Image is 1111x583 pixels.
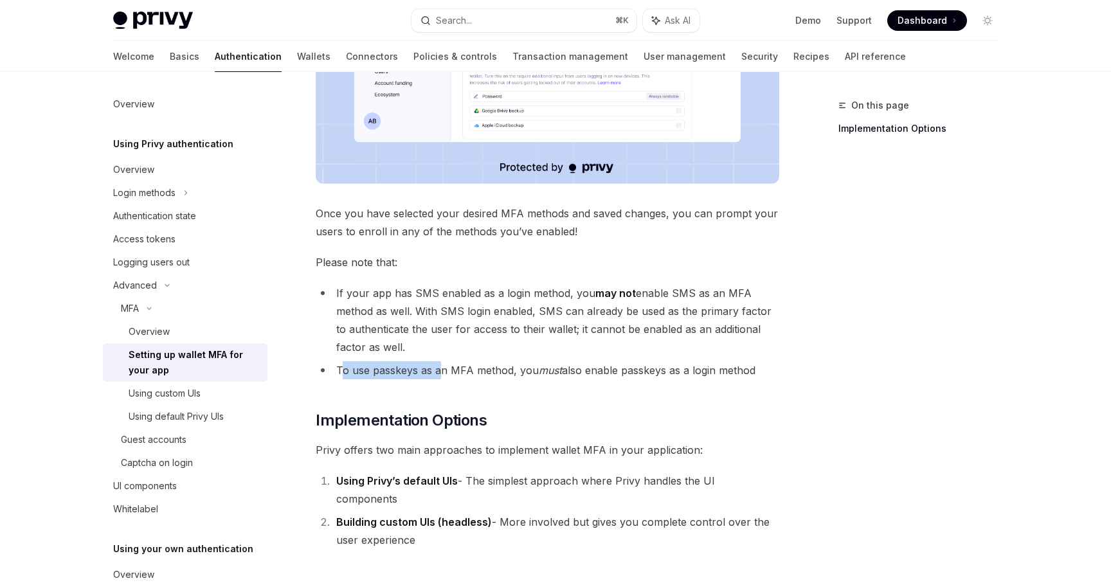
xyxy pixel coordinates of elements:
[793,41,829,72] a: Recipes
[103,405,267,428] a: Using default Privy UIs
[336,474,458,487] strong: Using Privy’s default UIs
[113,136,233,152] h5: Using Privy authentication
[103,382,267,405] a: Using custom UIs
[332,513,779,549] li: - More involved but gives you complete control over the user experience
[297,41,330,72] a: Wallets
[103,451,267,474] a: Captcha on login
[103,93,267,116] a: Overview
[741,41,778,72] a: Security
[644,41,726,72] a: User management
[113,541,253,557] h5: Using your own authentication
[103,498,267,521] a: Whitelabel
[316,253,779,271] span: Please note that:
[413,41,497,72] a: Policies & controls
[129,409,224,424] div: Using default Privy UIs
[411,9,637,32] button: Search...⌘K
[113,567,154,582] div: Overview
[316,204,779,240] span: Once you have selected your desired MFA methods and saved changes, you can prompt your users to e...
[977,10,998,31] button: Toggle dark mode
[129,347,260,378] div: Setting up wallet MFA for your app
[838,118,1008,139] a: Implementation Options
[103,474,267,498] a: UI components
[215,41,282,72] a: Authentication
[851,98,909,113] span: On this page
[436,13,472,28] div: Search...
[595,287,636,300] strong: may not
[113,278,157,293] div: Advanced
[539,364,562,377] em: must
[103,228,267,251] a: Access tokens
[103,158,267,181] a: Overview
[113,41,154,72] a: Welcome
[121,432,186,447] div: Guest accounts
[103,343,267,382] a: Setting up wallet MFA for your app
[113,255,190,270] div: Logging users out
[103,251,267,274] a: Logging users out
[795,14,821,27] a: Demo
[346,41,398,72] a: Connectors
[103,320,267,343] a: Overview
[121,455,193,471] div: Captcha on login
[113,96,154,112] div: Overview
[845,41,906,72] a: API reference
[121,301,139,316] div: MFA
[316,441,779,459] span: Privy offers two main approaches to implement wallet MFA in your application:
[170,41,199,72] a: Basics
[113,478,177,494] div: UI components
[113,501,158,517] div: Whitelabel
[836,14,872,27] a: Support
[113,208,196,224] div: Authentication state
[336,516,492,528] strong: Building custom UIs (headless)
[113,231,176,247] div: Access tokens
[316,361,779,379] li: To use passkeys as an MFA method, you also enable passkeys as a login method
[332,472,779,508] li: - The simplest approach where Privy handles the UI components
[129,324,170,339] div: Overview
[113,185,176,201] div: Login methods
[643,9,700,32] button: Ask AI
[113,162,154,177] div: Overview
[898,14,947,27] span: Dashboard
[103,428,267,451] a: Guest accounts
[615,15,629,26] span: ⌘ K
[129,386,201,401] div: Using custom UIs
[316,410,487,431] span: Implementation Options
[316,284,779,356] li: If your app has SMS enabled as a login method, you enable SMS as an MFA method as well. With SMS ...
[887,10,967,31] a: Dashboard
[103,204,267,228] a: Authentication state
[113,12,193,30] img: light logo
[665,14,691,27] span: Ask AI
[512,41,628,72] a: Transaction management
